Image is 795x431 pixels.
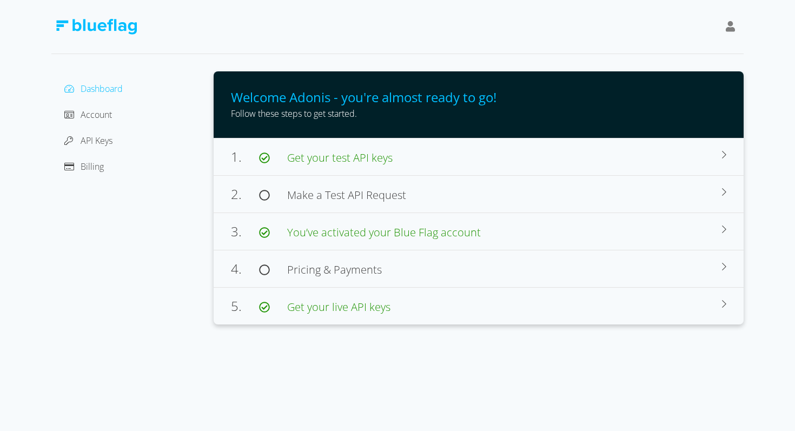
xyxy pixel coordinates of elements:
span: You’ve activated your Blue Flag account [287,225,481,240]
a: Account [64,109,112,121]
span: API Keys [81,135,112,147]
span: Pricing & Payments [287,262,382,277]
span: Welcome Adonis - you're almost ready to go! [231,88,496,106]
span: 2. [231,185,259,203]
span: Dashboard [81,83,123,95]
span: 1. [231,148,259,165]
span: Follow these steps to get started. [231,108,357,120]
span: Account [81,109,112,121]
span: Get your test API keys [287,150,393,165]
a: Dashboard [64,83,123,95]
span: Make a Test API Request [287,188,406,202]
a: Billing [64,161,104,173]
span: 4. [231,260,259,277]
a: API Keys [64,135,112,147]
span: Get your live API keys [287,300,390,314]
span: Billing [81,161,104,173]
span: 3. [231,222,259,240]
img: Blue Flag Logo [56,19,137,35]
span: 5. [231,297,259,315]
